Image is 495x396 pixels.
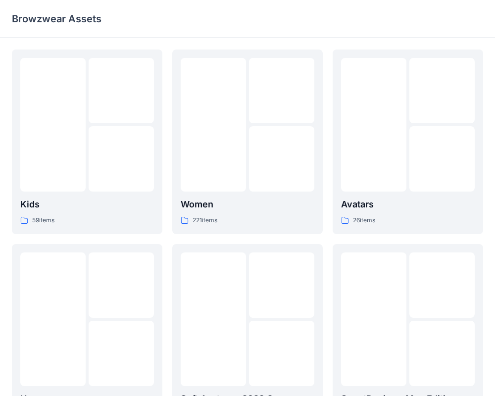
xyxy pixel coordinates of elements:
p: 26 items [353,215,375,226]
p: Kids [20,198,154,211]
p: 59 items [32,215,54,226]
a: Kids59items [12,49,162,234]
a: Women221items [172,49,323,234]
p: 221 items [193,215,217,226]
a: Avatars26items [333,49,483,234]
p: Browzwear Assets [12,12,101,26]
p: Avatars [341,198,475,211]
p: Women [181,198,314,211]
